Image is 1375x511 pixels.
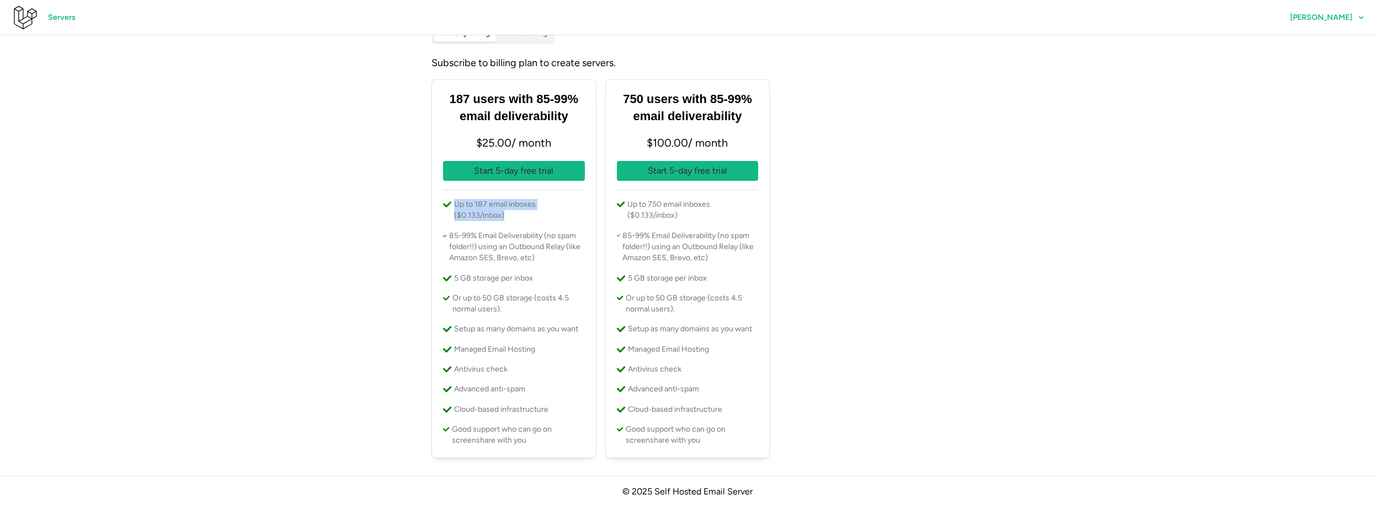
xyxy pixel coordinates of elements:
[443,161,585,181] button: Start 5-day free trial
[628,384,699,395] p: Advanced anti-spam
[628,364,681,375] p: Antivirus check
[443,134,585,152] p: $ 25.00 / month
[454,273,533,284] p: 5 GB storage per inbox
[617,91,759,125] h3: 750 users with 85-99% email deliverability
[617,161,759,181] button: Start 5-day free trial
[617,134,759,152] p: $ 100.00 / month
[454,199,585,222] p: Up to 187 email inboxes ($0.133/inbox)
[454,324,578,335] p: Setup as many domains as you want
[626,424,758,447] p: Good support who can go on screenshare with you
[452,424,584,447] p: Good support who can go on screenshare with you
[622,230,758,264] p: 85-99% Email Deliverability (no spam folder!!) using an Outbound Relay (like Amazon SES, Brevo, etc)
[627,199,758,222] p: Up to 750 email inboxes ($0.133/inbox)
[1280,8,1375,28] button: [PERSON_NAME]
[1290,14,1352,21] span: [PERSON_NAME]
[449,230,585,264] p: 85-99% Email Deliverability (no spam folder!!) using an Outbound Relay (like Amazon SES, Brevo, etc)
[431,55,944,71] div: Subscribe to billing plan to create servers.
[626,293,758,315] p: Or up to 50 GB storage (costs 4.5 normal users).
[452,293,585,315] p: Or up to 50 GB storage (costs 4.5 normal users).
[48,8,76,27] span: Servers
[38,8,86,28] a: Servers
[443,91,585,125] h3: 187 users with 85-99% email deliverability
[474,164,553,178] p: Start 5-day free trial
[454,384,525,395] p: Advanced anti-spam
[628,273,707,284] p: 5 GB storage per inbox
[628,404,722,415] p: Cloud-based infrastructure
[454,344,535,355] p: Managed Email Hosting
[454,364,508,375] p: Antivirus check
[648,164,727,178] p: Start 5-day free trial
[628,324,752,335] p: Setup as many domains as you want
[454,404,548,415] p: Cloud-based infrastructure
[628,344,709,355] p: Managed Email Hosting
